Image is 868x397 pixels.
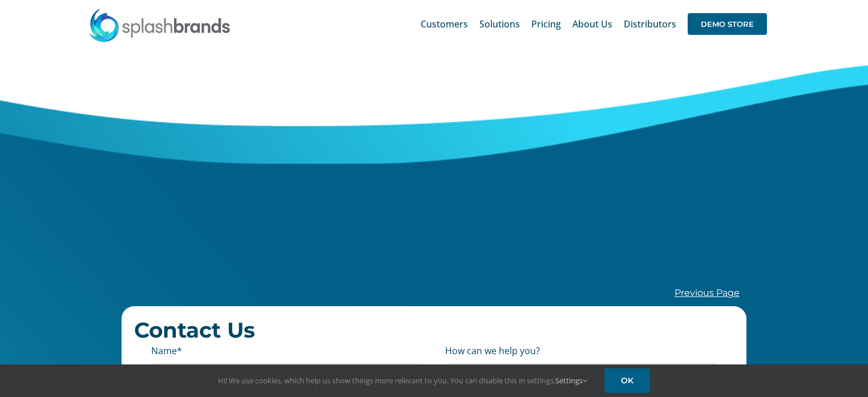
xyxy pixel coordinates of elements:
[134,319,734,342] h2: Contact Us
[688,6,767,42] a: DEMO STORE
[531,19,561,29] span: Pricing
[88,8,231,42] img: SplashBrands.com Logo
[624,19,676,29] span: Distributors
[445,344,540,357] label: How can we help you?
[572,19,612,29] span: About Us
[555,375,587,386] a: Settings
[177,344,182,357] abbr: required
[421,6,468,42] a: Customers
[421,19,468,29] span: Customers
[531,6,561,42] a: Pricing
[151,344,182,357] label: Name
[624,6,676,42] a: Distributors
[675,287,740,298] a: Previous Page
[218,375,587,386] span: Hi! We use cookies, which help us show things more relevant to you. You can disable this in setti...
[421,6,767,42] nav: Main Menu
[479,19,520,29] span: Solutions
[688,13,767,35] span: DEMO STORE
[604,368,650,393] a: OK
